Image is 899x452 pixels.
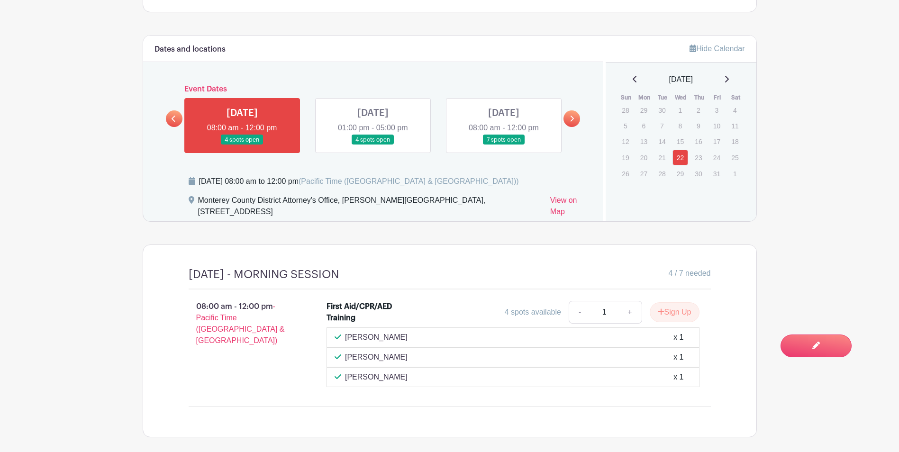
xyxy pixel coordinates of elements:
[709,134,725,149] p: 17
[708,93,727,102] th: Fri
[672,166,688,181] p: 29
[669,268,711,279] span: 4 / 7 needed
[550,195,591,221] a: View on Map
[636,134,652,149] p: 13
[690,150,706,165] p: 23
[672,93,690,102] th: Wed
[672,118,688,133] p: 8
[636,118,652,133] p: 6
[690,134,706,149] p: 16
[690,103,706,118] p: 2
[654,134,670,149] p: 14
[345,352,408,363] p: [PERSON_NAME]
[709,150,725,165] p: 24
[327,301,409,324] div: First Aid/CPR/AED Training
[345,332,408,343] p: [PERSON_NAME]
[709,103,725,118] p: 3
[617,103,633,118] p: 28
[636,150,652,165] p: 20
[727,150,743,165] p: 25
[672,150,688,165] a: 22
[727,103,743,118] p: 4
[673,371,683,383] div: x 1
[636,103,652,118] p: 29
[345,371,408,383] p: [PERSON_NAME]
[673,352,683,363] div: x 1
[673,332,683,343] div: x 1
[672,103,688,118] p: 1
[617,118,633,133] p: 5
[505,307,561,318] div: 4 spots available
[617,150,633,165] p: 19
[189,268,339,281] h4: [DATE] - MORNING SESSION
[569,301,590,324] a: -
[617,166,633,181] p: 26
[669,74,693,85] span: [DATE]
[690,166,706,181] p: 30
[726,93,745,102] th: Sat
[654,93,672,102] th: Tue
[727,166,743,181] p: 1
[617,93,636,102] th: Sun
[198,195,543,221] div: Monterey County District Attorney's Office, [PERSON_NAME][GEOGRAPHIC_DATA], [STREET_ADDRESS]
[727,118,743,133] p: 11
[709,118,725,133] p: 10
[690,45,745,53] a: Hide Calendar
[654,103,670,118] p: 30
[654,150,670,165] p: 21
[650,302,699,322] button: Sign Up
[173,297,312,350] p: 08:00 am - 12:00 pm
[654,118,670,133] p: 7
[690,118,706,133] p: 9
[199,176,519,187] div: [DATE] 08:00 am to 12:00 pm
[654,166,670,181] p: 28
[690,93,708,102] th: Thu
[672,134,688,149] p: 15
[618,301,642,324] a: +
[617,134,633,149] p: 12
[154,45,226,54] h6: Dates and locations
[636,166,652,181] p: 27
[709,166,725,181] p: 31
[299,177,519,185] span: (Pacific Time ([GEOGRAPHIC_DATA] & [GEOGRAPHIC_DATA]))
[727,134,743,149] p: 18
[182,85,564,94] h6: Event Dates
[636,93,654,102] th: Mon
